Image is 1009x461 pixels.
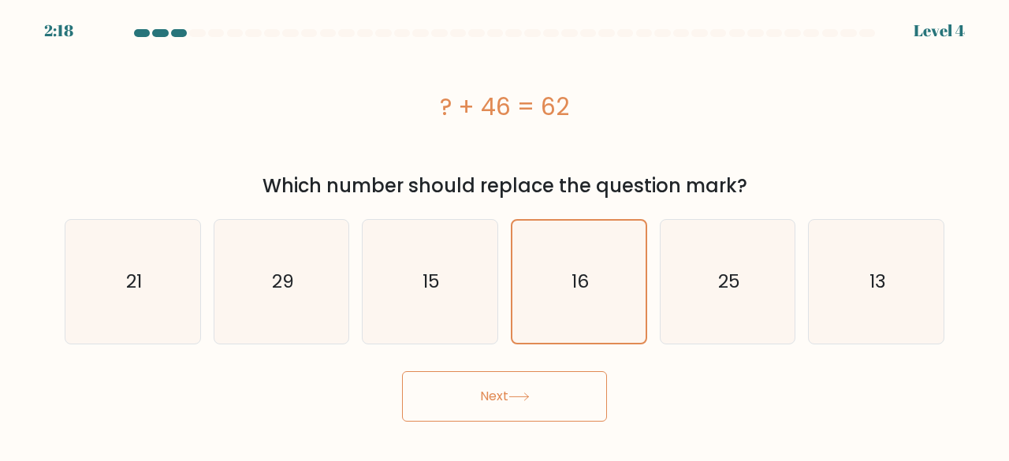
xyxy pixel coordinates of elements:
[718,269,740,295] text: 25
[423,269,440,295] text: 15
[126,269,142,295] text: 21
[44,19,73,43] div: 2:18
[402,371,607,422] button: Next
[572,269,589,294] text: 16
[869,269,886,295] text: 13
[272,269,294,295] text: 29
[65,89,944,125] div: ? + 46 = 62
[914,19,965,43] div: Level 4
[74,172,935,200] div: Which number should replace the question mark?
